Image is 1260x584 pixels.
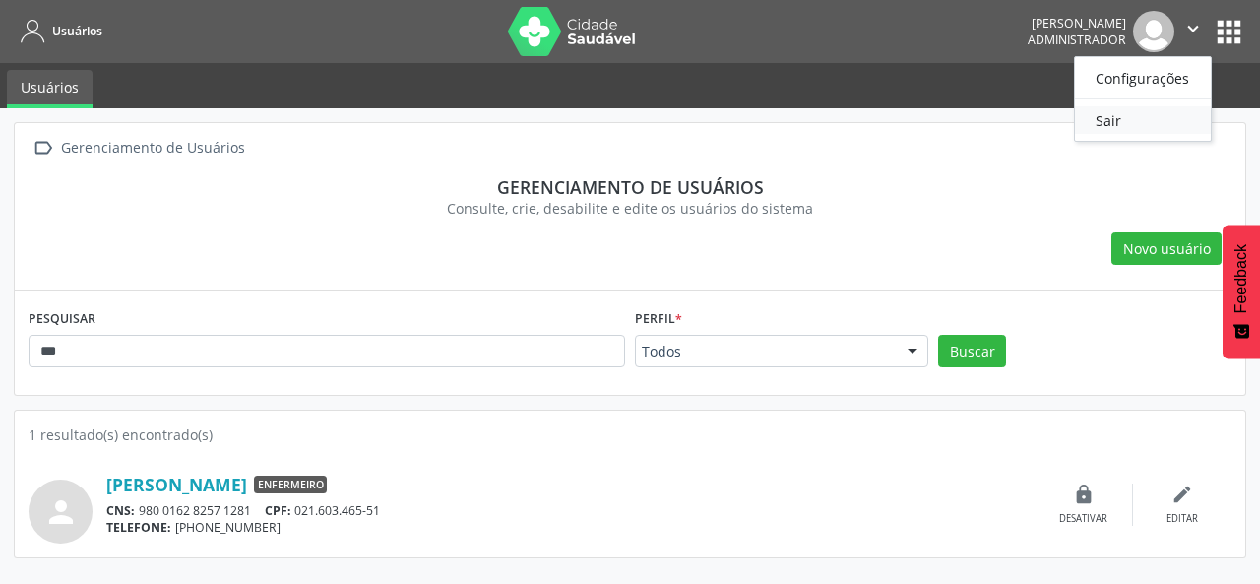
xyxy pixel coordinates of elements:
[29,134,57,162] i: 
[14,15,102,47] a: Usuários
[106,502,135,519] span: CNS:
[57,134,248,162] div: Gerenciamento de Usuários
[43,494,79,530] i: person
[1028,32,1126,48] span: Administrador
[1133,11,1174,52] img: img
[7,70,93,108] a: Usuários
[106,519,1035,536] div: [PHONE_NUMBER]
[1166,512,1198,526] div: Editar
[29,424,1231,445] div: 1 resultado(s) encontrado(s)
[1028,15,1126,32] div: [PERSON_NAME]
[1073,484,1095,505] i: lock
[1111,232,1222,266] button: Novo usuário
[1074,56,1212,142] ul: 
[265,502,291,519] span: CPF:
[29,134,248,162] a:  Gerenciamento de Usuários
[1075,64,1211,92] a: Configurações
[42,176,1218,198] div: Gerenciamento de usuários
[938,335,1006,368] button: Buscar
[1182,18,1204,39] i: 
[106,474,247,495] a: [PERSON_NAME]
[106,502,1035,519] div: 980 0162 8257 1281 021.603.465-51
[1171,484,1193,505] i: edit
[1174,11,1212,52] button: 
[1232,244,1250,313] span: Feedback
[52,23,102,39] span: Usuários
[1059,512,1107,526] div: Desativar
[1212,15,1246,49] button: apps
[106,519,171,536] span: TELEFONE:
[29,304,95,335] label: PESQUISAR
[635,304,682,335] label: Perfil
[1075,106,1211,134] a: Sair
[1123,238,1211,259] span: Novo usuário
[1223,225,1260,358] button: Feedback - Mostrar pesquisa
[254,476,327,493] span: Enfermeiro
[642,342,888,361] span: Todos
[42,198,1218,219] div: Consulte, crie, desabilite e edite os usuários do sistema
